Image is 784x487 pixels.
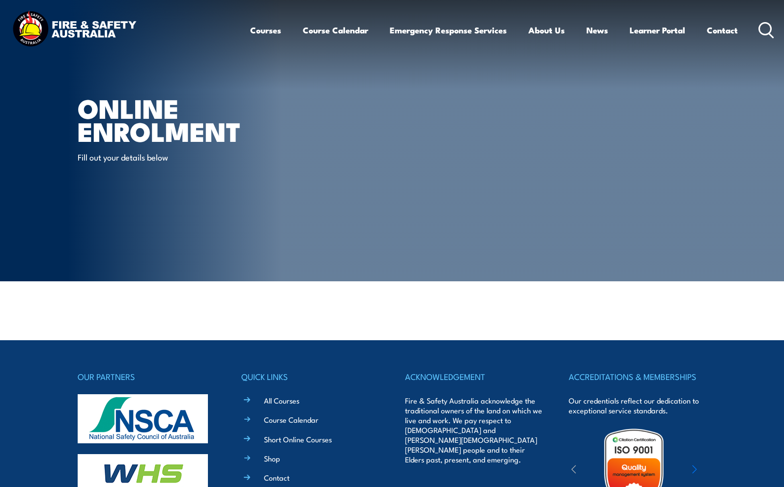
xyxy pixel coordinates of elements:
a: Contact [264,472,290,483]
a: Learner Portal [630,17,685,43]
p: Fill out your details below [78,151,257,162]
h1: Online Enrolment [78,96,320,142]
p: Our credentials reflect our dedication to exceptional service standards. [569,396,706,415]
h4: QUICK LINKS [241,370,379,383]
a: Course Calendar [264,414,319,425]
h4: OUR PARTNERS [78,370,215,383]
h4: ACCREDITATIONS & MEMBERSHIPS [569,370,706,383]
a: News [586,17,608,43]
h4: ACKNOWLEDGEMENT [405,370,543,383]
a: All Courses [264,395,299,406]
p: Fire & Safety Australia acknowledge the traditional owners of the land on which we live and work.... [405,396,543,464]
a: Contact [707,17,738,43]
a: Short Online Courses [264,434,332,444]
img: nsca-logo-footer [78,394,208,443]
a: About Us [528,17,565,43]
a: Courses [250,17,281,43]
a: Emergency Response Services [390,17,507,43]
a: Course Calendar [303,17,368,43]
a: Shop [264,453,280,463]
